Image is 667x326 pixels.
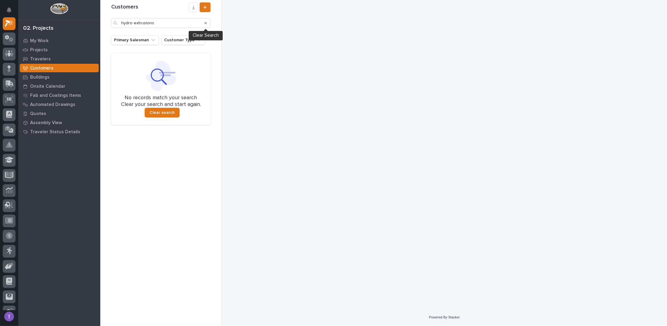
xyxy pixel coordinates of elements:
[18,45,100,54] a: Projects
[30,56,51,62] p: Travelers
[429,315,460,319] a: Powered By Stacker
[3,310,15,323] button: users-avatar
[23,25,53,32] div: 02. Projects
[50,3,68,14] img: Workspace Logo
[30,38,49,44] p: My Work
[30,120,62,126] p: Assembly View
[18,91,100,100] a: Fab and Coatings Items
[30,84,65,89] p: Onsite Calendar
[30,129,80,135] p: Traveler Status Details
[30,47,48,53] p: Projects
[30,111,46,117] p: Quotes
[18,127,100,136] a: Traveler Status Details
[161,35,205,45] button: Customer Type
[30,102,75,107] p: Automated Drawings
[119,95,203,101] p: No records match your search
[18,54,100,63] a: Travelers
[145,108,180,117] button: Clear search
[18,100,100,109] a: Automated Drawings
[3,4,15,16] button: Notifications
[111,18,211,28] input: Search
[30,75,50,80] p: Buildings
[8,7,15,17] div: Notifications
[30,66,53,71] p: Customers
[18,82,100,91] a: Onsite Calendar
[111,4,189,11] h1: Customers
[18,63,100,73] a: Customers
[18,36,100,45] a: My Work
[18,109,100,118] a: Quotes
[111,35,159,45] button: Primary Salesman
[150,110,175,115] span: Clear search
[18,73,100,82] a: Buildings
[121,101,201,108] p: Clear your search and start again.
[30,93,81,98] p: Fab and Coatings Items
[18,118,100,127] a: Assembly View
